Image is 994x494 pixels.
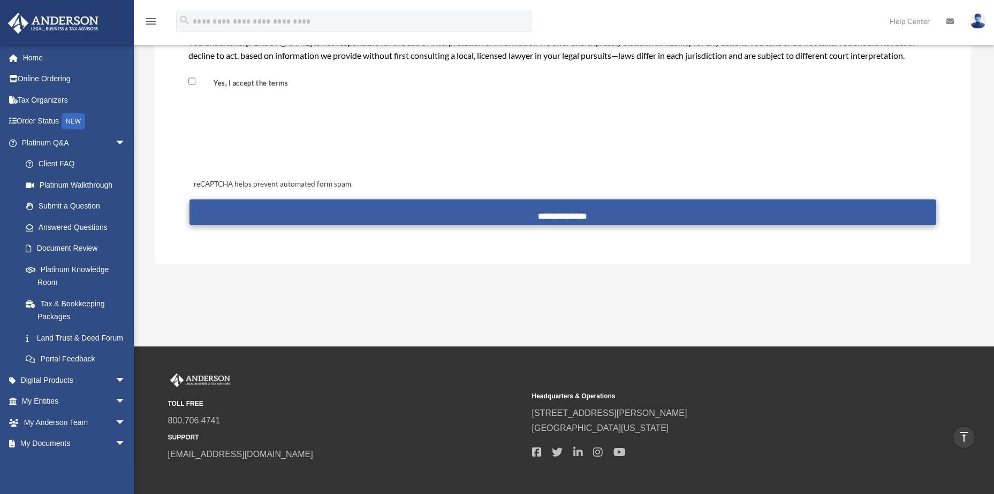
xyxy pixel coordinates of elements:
[145,19,157,28] a: menu
[15,217,142,238] a: Answered Questions
[7,433,142,454] a: My Documentsarrow_drop_down
[958,430,970,443] i: vertical_align_top
[189,178,936,191] div: reCAPTCHA helps prevent automated form spam.
[115,412,136,434] span: arrow_drop_down
[15,196,142,217] a: Submit a Question
[15,259,142,293] a: Platinum Knowledge Room
[115,433,136,455] span: arrow_drop_down
[168,450,313,459] a: [EMAIL_ADDRESS][DOMAIN_NAME]
[7,111,142,133] a: Order StatusNEW
[62,113,85,129] div: NEW
[7,454,142,475] a: Online Learningarrow_drop_down
[953,426,975,449] a: vertical_align_top
[15,327,142,349] a: Land Trust & Deed Forum
[532,391,889,402] small: Headquarters & Operations
[15,174,142,196] a: Platinum Walkthrough
[5,13,102,34] img: Anderson Advisors Platinum Portal
[179,14,191,26] i: search
[15,349,142,370] a: Portal Feedback
[7,369,142,391] a: Digital Productsarrow_drop_down
[168,416,221,425] a: 800.706.4741
[970,13,986,29] img: User Pic
[168,432,525,443] small: SUPPORT
[145,15,157,28] i: menu
[191,115,353,157] iframe: reCAPTCHA
[15,153,142,175] a: Client FAQ
[7,132,142,153] a: Platinum Q&Aarrow_drop_down
[15,293,142,327] a: Tax & Bookkeeping Packages
[7,47,142,68] a: Home
[7,68,142,90] a: Online Ordering
[198,78,293,88] label: Yes, I accept the terms
[15,238,136,259] a: Document Review
[115,454,136,476] span: arrow_drop_down
[532,408,687,418] a: [STREET_ADDRESS][PERSON_NAME]
[168,398,525,410] small: TOLL FREE
[115,132,136,154] span: arrow_drop_down
[532,423,669,433] a: [GEOGRAPHIC_DATA][US_STATE]
[115,391,136,413] span: arrow_drop_down
[7,412,142,433] a: My Anderson Teamarrow_drop_down
[115,369,136,391] span: arrow_drop_down
[7,391,142,412] a: My Entitiesarrow_drop_down
[168,373,232,387] img: Anderson Advisors Platinum Portal
[7,89,142,111] a: Tax Organizers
